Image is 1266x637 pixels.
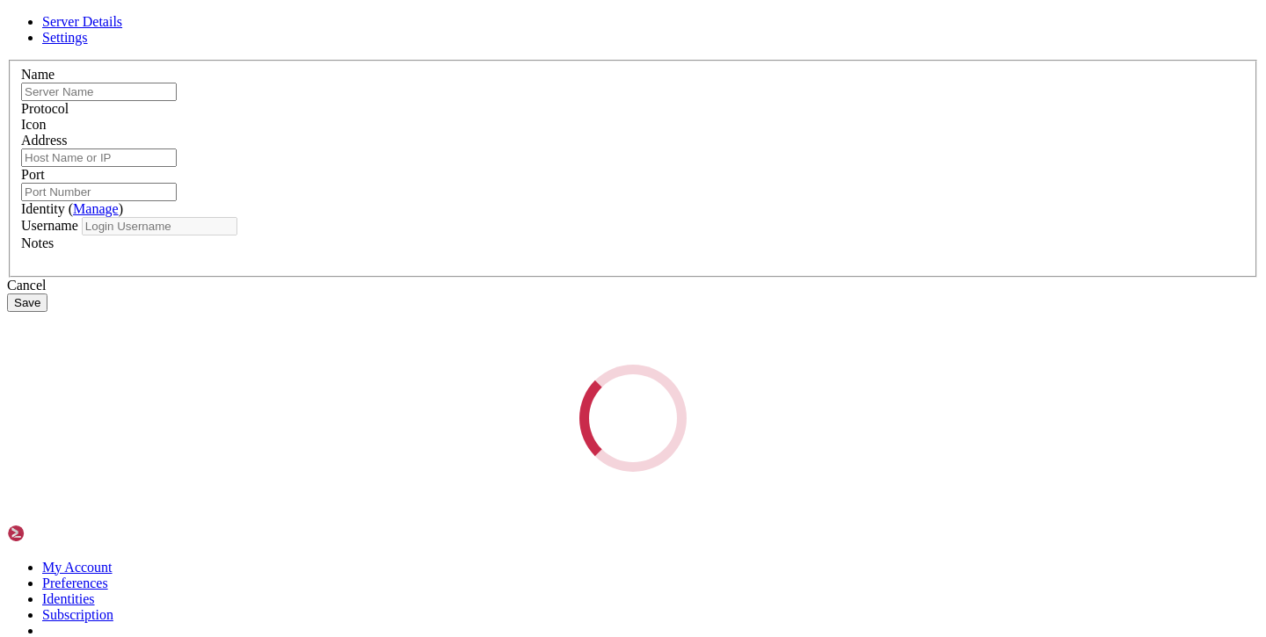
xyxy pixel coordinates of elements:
a: Subscription [42,607,113,622]
label: Address [21,133,67,148]
label: Protocol [21,101,69,116]
input: Host Name or IP [21,148,177,167]
a: Preferences [42,575,108,590]
a: Settings [42,30,88,45]
img: Shellngn [7,525,108,542]
label: Identity [21,201,123,216]
a: Identities [42,591,95,606]
label: Port [21,167,45,182]
label: Name [21,67,55,82]
input: Server Name [21,83,177,101]
label: Notes [21,235,54,250]
a: Manage [73,201,119,216]
div: Cancel [7,278,1259,293]
div: Loading... [566,351,699,484]
a: Server Details [42,14,122,29]
input: Port Number [21,183,177,201]
label: Username [21,218,78,233]
input: Login Username [82,217,237,235]
button: Save [7,293,47,312]
a: My Account [42,560,113,575]
span: ( ) [69,201,123,216]
label: Icon [21,117,46,132]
